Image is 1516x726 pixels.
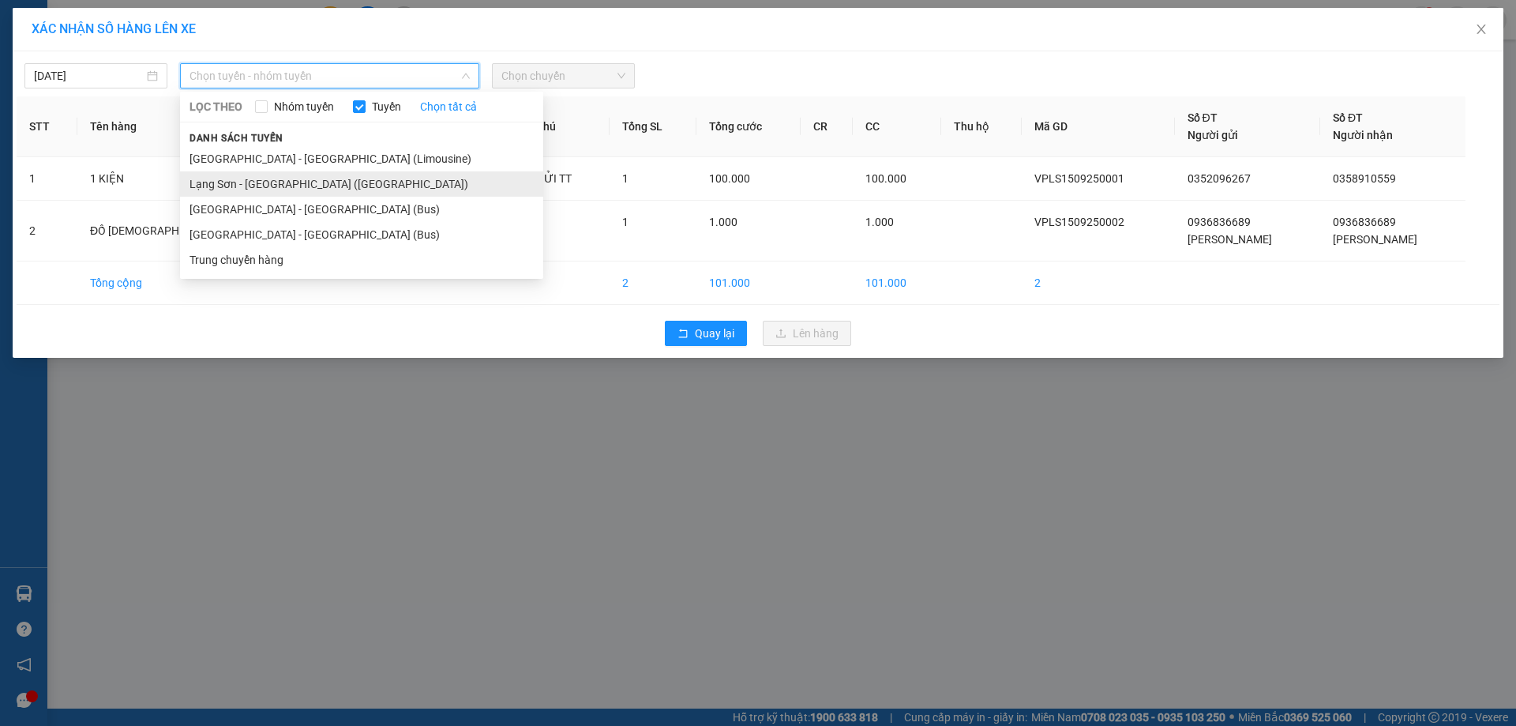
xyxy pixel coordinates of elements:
[622,172,629,185] span: 1
[801,96,853,157] th: CR
[865,216,894,228] span: 1.000
[180,146,543,171] li: [GEOGRAPHIC_DATA] - [GEOGRAPHIC_DATA] (Limousine)
[77,157,288,201] td: 1 KIỆN
[180,171,543,197] li: Lạng Sơn - [GEOGRAPHIC_DATA] ([GEOGRAPHIC_DATA])
[1188,233,1272,246] span: [PERSON_NAME]
[518,172,572,185] span: NG GỬI TT
[17,201,77,261] td: 2
[180,247,543,273] li: Trung chuyển hàng
[189,64,470,88] span: Chọn tuyến - nhóm tuyến
[1022,96,1175,157] th: Mã GD
[853,96,940,157] th: CC
[189,98,242,115] span: LỌC THEO
[268,98,340,115] span: Nhóm tuyến
[665,321,747,346] button: rollbackQuay lại
[180,131,293,145] span: Danh sách tuyến
[501,64,625,88] span: Chọn chuyến
[622,216,629,228] span: 1
[1188,111,1218,124] span: Số ĐT
[865,172,906,185] span: 100.000
[180,197,543,222] li: [GEOGRAPHIC_DATA] - [GEOGRAPHIC_DATA] (Bus)
[1333,233,1417,246] span: [PERSON_NAME]
[77,201,288,261] td: ĐỒ [DEMOGRAPHIC_DATA]
[610,96,696,157] th: Tổng SL
[1475,23,1488,36] span: close
[709,216,737,228] span: 1.000
[677,328,689,340] span: rollback
[1333,216,1396,228] span: 0936836689
[1022,261,1175,305] td: 2
[461,71,471,81] span: down
[610,261,696,305] td: 2
[1333,111,1363,124] span: Số ĐT
[1333,172,1396,185] span: 0358910559
[1188,172,1251,185] span: 0352096267
[17,157,77,201] td: 1
[32,21,196,36] span: XÁC NHẬN SỐ HÀNG LÊN XE
[696,96,800,157] th: Tổng cước
[505,96,610,157] th: Ghi chú
[34,67,144,85] input: 15/09/2025
[853,261,940,305] td: 101.000
[1188,129,1238,141] span: Người gửi
[1034,216,1124,228] span: VPLS1509250002
[77,96,288,157] th: Tên hàng
[366,98,407,115] span: Tuyến
[77,261,288,305] td: Tổng cộng
[695,325,734,342] span: Quay lại
[941,96,1022,157] th: Thu hộ
[1333,129,1393,141] span: Người nhận
[696,261,800,305] td: 101.000
[709,172,750,185] span: 100.000
[1459,8,1503,52] button: Close
[420,98,477,115] a: Chọn tất cả
[1188,216,1251,228] span: 0936836689
[180,222,543,247] li: [GEOGRAPHIC_DATA] - [GEOGRAPHIC_DATA] (Bus)
[1034,172,1124,185] span: VPLS1509250001
[17,96,77,157] th: STT
[763,321,851,346] button: uploadLên hàng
